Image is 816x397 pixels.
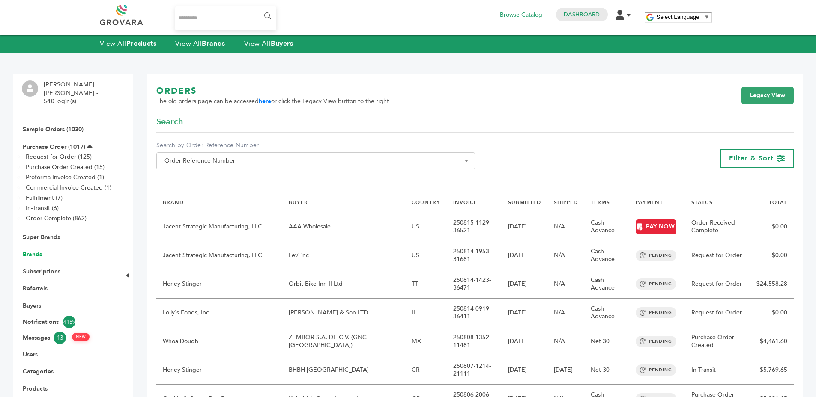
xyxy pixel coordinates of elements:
[591,199,610,206] a: TERMS
[685,241,750,270] td: Request for Order
[685,356,750,385] td: In-Transit
[750,270,794,299] td: $24,558.28
[412,199,440,206] a: COUNTRY
[23,125,84,133] a: Sample Orders (1030)
[202,39,225,48] strong: Brands
[584,327,629,356] td: Net 30
[636,278,676,290] span: PENDING
[26,173,104,181] a: Proforma Invoice Created (1)
[547,213,584,241] td: N/A
[156,241,282,270] td: Jacent Strategic Manufacturing, LLC
[405,270,447,299] td: TT
[584,356,629,385] td: Net 30
[547,356,584,385] td: [DATE]
[547,270,584,299] td: N/A
[564,11,600,18] a: Dashboard
[54,332,66,344] span: 13
[447,356,501,385] td: 250807-1214-21111
[289,199,308,206] a: BUYER
[405,213,447,241] td: US
[23,143,85,151] a: Purchase Order (1017)
[23,233,60,241] a: Super Brands
[657,14,699,20] span: Select Language
[447,327,501,356] td: 250808-1352-11481
[23,316,110,328] a: Notifications4159
[691,199,713,206] a: STATUS
[23,367,54,376] a: Categories
[72,333,90,341] span: NEW
[126,39,156,48] strong: Products
[636,364,676,376] span: PENDING
[750,327,794,356] td: $4,461.60
[23,385,48,393] a: Products
[447,270,501,299] td: 250814-1423-36471
[163,199,184,206] a: BRAND
[282,356,405,385] td: BHBH [GEOGRAPHIC_DATA]
[685,299,750,327] td: Request for Order
[636,219,676,234] a: PAY NOW
[584,299,629,327] td: Cash Advance
[502,270,547,299] td: [DATE]
[636,199,663,206] a: PAYMENT
[405,241,447,270] td: US
[702,14,702,20] span: ​
[405,356,447,385] td: CR
[657,14,710,20] a: Select Language​
[685,213,750,241] td: Order Received Complete
[447,213,501,241] td: 250815-1129-36521
[156,152,475,169] span: Order Reference Number
[26,194,63,202] a: Fulfillment (7)
[282,241,405,270] td: Levi inc
[405,299,447,327] td: IL
[161,155,470,167] span: Order Reference Number
[750,299,794,327] td: $0.00
[26,163,105,171] a: Purchase Order Created (15)
[502,299,547,327] td: [DATE]
[636,336,676,347] span: PENDING
[23,302,41,310] a: Buyers
[156,270,282,299] td: Honey Stinger
[453,199,477,206] a: INVOICE
[156,213,282,241] td: Jacent Strategic Manufacturing, LLC
[685,270,750,299] td: Request for Order
[156,85,391,97] h1: ORDERS
[741,87,794,104] a: Legacy View
[502,213,547,241] td: [DATE]
[502,356,547,385] td: [DATE]
[636,307,676,318] span: PENDING
[175,6,277,30] input: Search...
[26,184,111,192] a: Commercial Invoice Created (1)
[156,327,282,356] td: Whoa Dough
[259,97,271,105] a: here
[23,284,48,293] a: Referrals
[554,199,578,206] a: SHIPPED
[23,267,60,276] a: Subscriptions
[502,241,547,270] td: [DATE]
[44,80,118,106] li: [PERSON_NAME] [PERSON_NAME] - 540 login(s)
[175,39,225,48] a: View AllBrands
[685,327,750,356] td: Purchase Order Created
[584,241,629,270] td: Cash Advance
[500,10,542,20] a: Browse Catalog
[769,199,787,206] a: TOTAL
[508,199,541,206] a: SUBMITTED
[23,332,110,344] a: Messages13 NEW
[156,299,282,327] td: Lolly's Foods, Inc.
[447,299,501,327] td: 250814-0919-36411
[547,241,584,270] td: N/A
[26,153,92,161] a: Request for Order (125)
[23,350,38,358] a: Users
[271,39,293,48] strong: Buyers
[63,316,75,328] span: 4159
[584,213,629,241] td: Cash Advance
[447,241,501,270] td: 250814-1953-31681
[22,80,38,97] img: profile.png
[704,14,710,20] span: ▼
[244,39,293,48] a: View AllBuyers
[156,97,391,106] span: The old orders page can be accessed or click the Legacy View button to the right.
[156,141,475,150] label: Search by Order Reference Number
[282,327,405,356] td: ZEMBOR S.A. DE C.V. (GNC [GEOGRAPHIC_DATA])
[636,250,676,261] span: PENDING
[26,204,59,212] a: In-Transit (6)
[584,270,629,299] td: Cash Advance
